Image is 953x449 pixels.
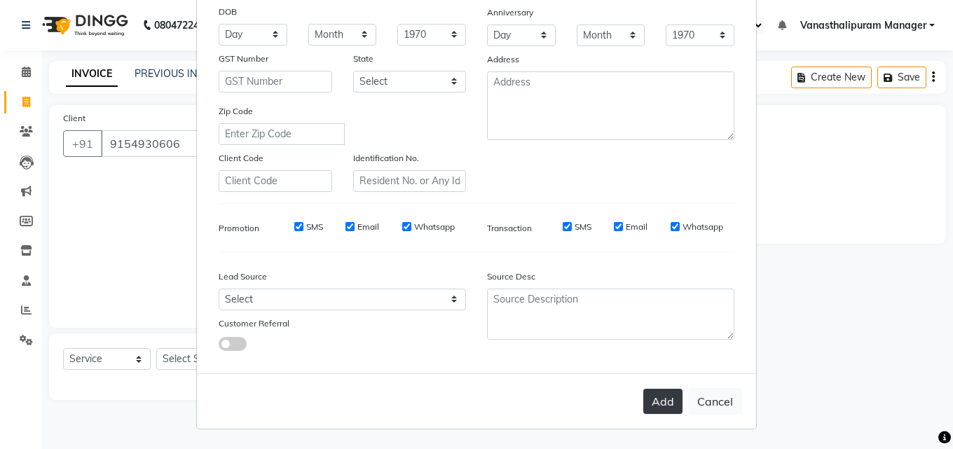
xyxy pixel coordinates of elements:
[487,270,535,283] label: Source Desc
[643,389,683,414] button: Add
[219,123,345,145] input: Enter Zip Code
[306,221,323,233] label: SMS
[357,221,379,233] label: Email
[487,53,519,66] label: Address
[487,6,533,19] label: Anniversary
[219,105,253,118] label: Zip Code
[219,6,237,18] label: DOB
[353,53,373,65] label: State
[219,270,267,283] label: Lead Source
[626,221,647,233] label: Email
[353,170,467,192] input: Resident No. or Any Id
[414,221,455,233] label: Whatsapp
[219,53,268,65] label: GST Number
[219,152,263,165] label: Client Code
[487,222,532,235] label: Transaction
[219,170,332,192] input: Client Code
[219,222,259,235] label: Promotion
[219,71,332,92] input: GST Number
[683,221,723,233] label: Whatsapp
[575,221,591,233] label: SMS
[219,317,289,330] label: Customer Referral
[688,388,742,415] button: Cancel
[353,152,419,165] label: Identification No.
